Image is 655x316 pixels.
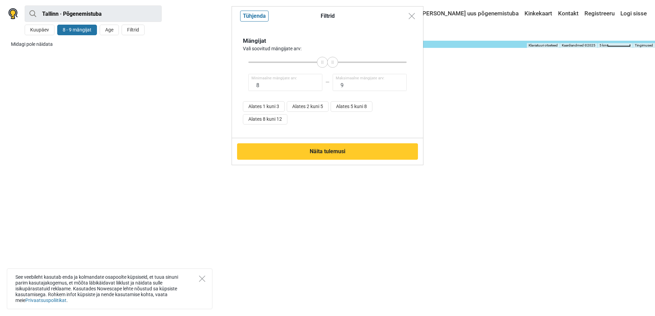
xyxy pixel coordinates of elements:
[409,13,415,19] img: Close modal
[287,101,329,112] button: Alates 2 kuni 5
[251,76,297,81] span: Minimaalne mängijate arv:
[331,101,372,112] button: Alates 5 kuni 8
[333,74,407,91] input: 16
[199,276,205,282] button: Close
[405,10,418,23] button: Close modal
[248,74,322,91] input: 1
[243,114,287,125] button: Alates 8 kuni 12
[243,101,285,112] button: Alates 1 kuni 3
[7,268,212,309] div: See veebileht kasutab enda ja kolmandate osapoolte küpsiseid, et tuua sinuni parim kasutajakogemu...
[243,45,412,52] div: Vali soovitud mängijate arv:
[237,12,418,20] div: Filtrid
[237,143,418,160] button: Näita tulemusi
[25,298,66,303] a: Privaatsuspoliitikat
[240,11,269,22] button: Tühjenda
[243,37,412,45] div: Mängijat
[336,76,384,81] span: Maksimaalne mängijate arv:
